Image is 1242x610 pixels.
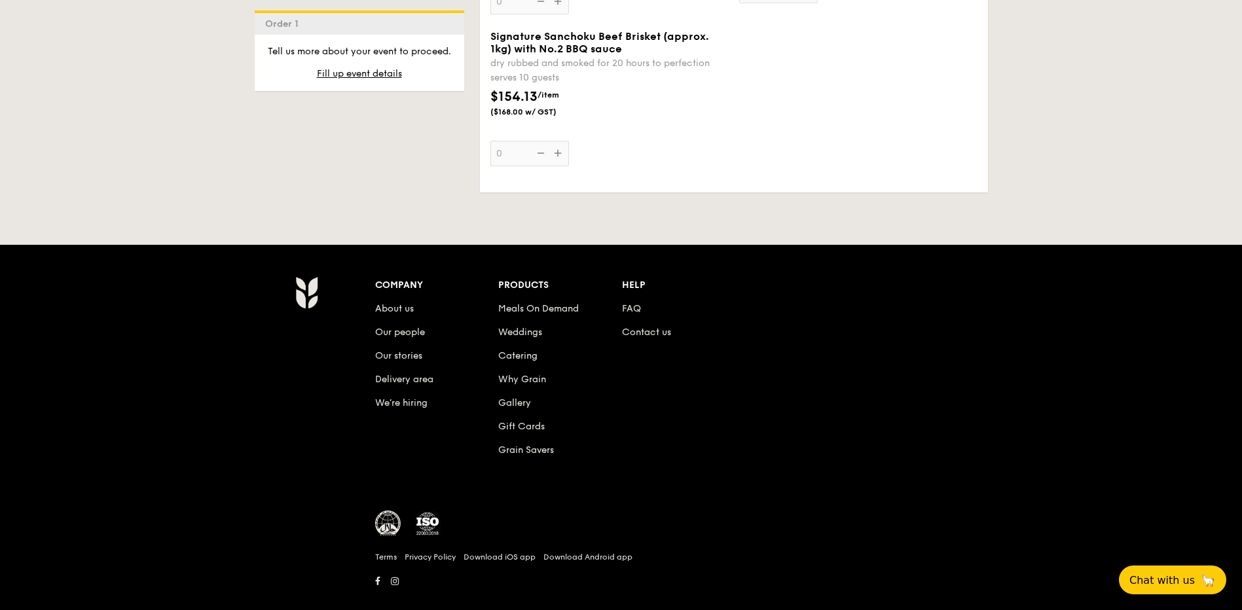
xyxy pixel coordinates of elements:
a: Grain Savers [498,444,554,456]
span: /item [538,90,559,99]
button: Chat with us🦙 [1119,565,1226,594]
span: 🦙 [1200,573,1216,588]
a: Why Grain [498,374,546,385]
p: Tell us more about your event to proceed. [265,45,454,58]
a: About us [375,303,414,314]
a: We’re hiring [375,397,428,408]
img: AYc88T3wAAAABJRU5ErkJggg== [295,276,318,309]
span: Fill up event details [317,68,402,79]
img: ISO Certified [414,511,441,537]
a: Catering [498,350,538,361]
div: serves 10 guests [490,71,729,84]
a: Weddings [498,327,542,338]
a: Download Android app [543,552,632,562]
h6: Revision [244,590,998,601]
a: Gift Cards [498,421,545,432]
div: Products [498,276,622,295]
div: Help [622,276,746,295]
a: Gallery [498,397,531,408]
span: Chat with us [1129,574,1195,586]
span: ($168.00 w/ GST) [490,107,579,117]
a: Contact us [622,327,671,338]
a: Meals On Demand [498,303,579,314]
span: Order 1 [265,18,304,29]
div: dry rubbed and smoked for 20 hours to perfection [490,58,729,69]
img: MUIS Halal Certified [375,511,401,537]
div: Company [375,276,499,295]
a: Download iOS app [464,552,536,562]
span: $154.13 [490,89,538,105]
a: Privacy Policy [405,552,456,562]
a: Our stories [375,350,422,361]
span: Signature Sanchoku Beef Brisket (approx. 1kg) with No.2 BBQ sauce [490,30,709,55]
a: Terms [375,552,397,562]
a: Delivery area [375,374,433,385]
a: Our people [375,327,425,338]
a: FAQ [622,303,641,314]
